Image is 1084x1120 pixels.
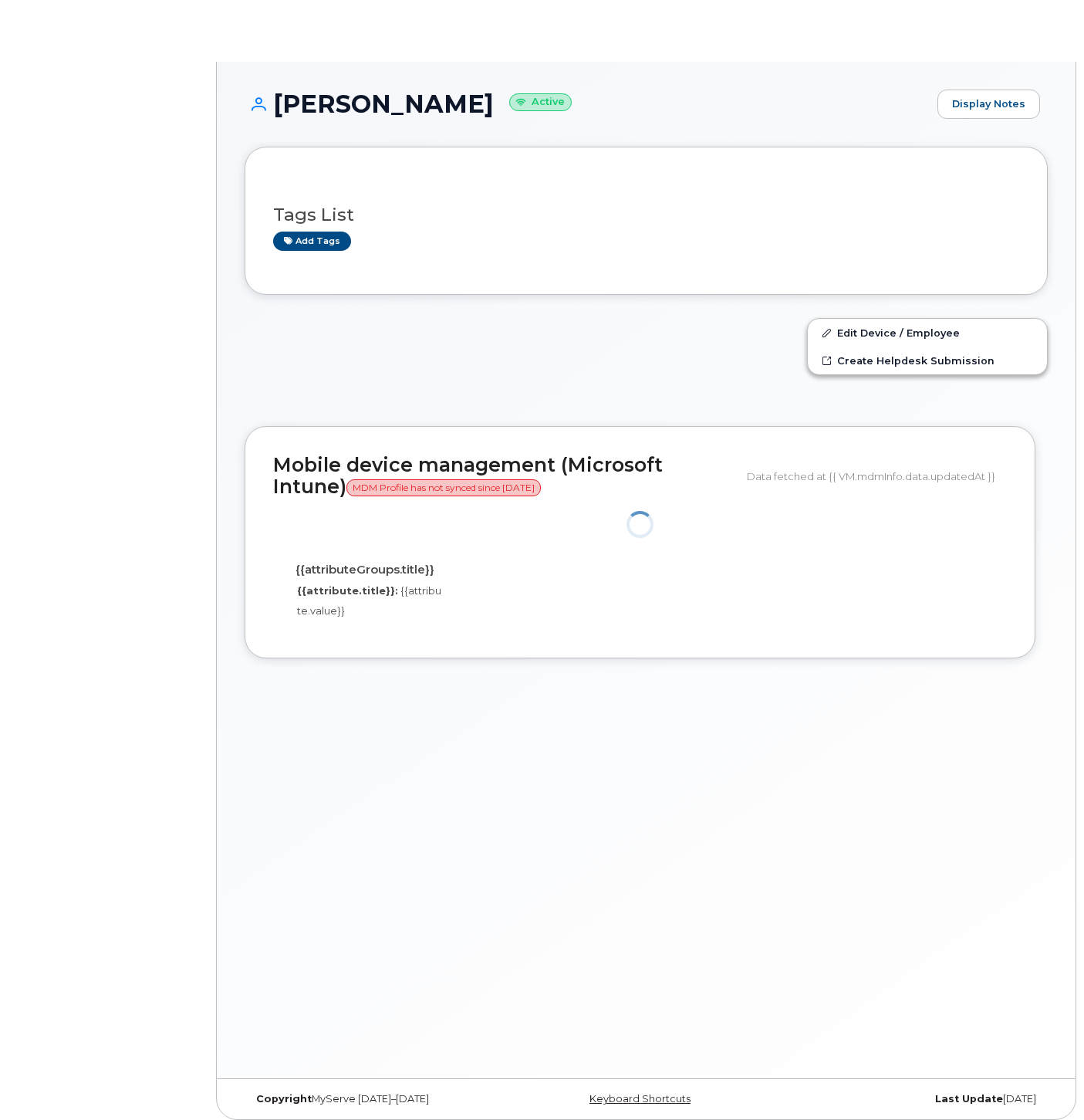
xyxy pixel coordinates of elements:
a: Keyboard Shortcuts [589,1093,691,1105]
strong: Last Update [935,1093,1003,1105]
a: Display Notes [937,90,1040,119]
span: MDM Profile has not synced since [DATE] [346,479,541,496]
label: {{attribute.title}}: [297,584,398,598]
a: Create Helpdesk Submission [808,347,1047,374]
h3: Tags List [273,205,1019,225]
strong: Copyright [256,1093,312,1105]
a: Edit Device / Employee [808,319,1047,347]
h4: {{attributeGroups.title}} [285,563,445,577]
a: Add tags [273,232,351,251]
small: Active [509,93,572,111]
div: [DATE] [780,1093,1048,1105]
div: MyServe [DATE]–[DATE] [245,1093,512,1105]
div: Data fetched at {{ VM.mdmInfo.data.updatedAt }} [747,462,1007,491]
h2: Mobile device management (Microsoft Intune) [273,455,735,497]
h1: [PERSON_NAME] [245,90,930,117]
